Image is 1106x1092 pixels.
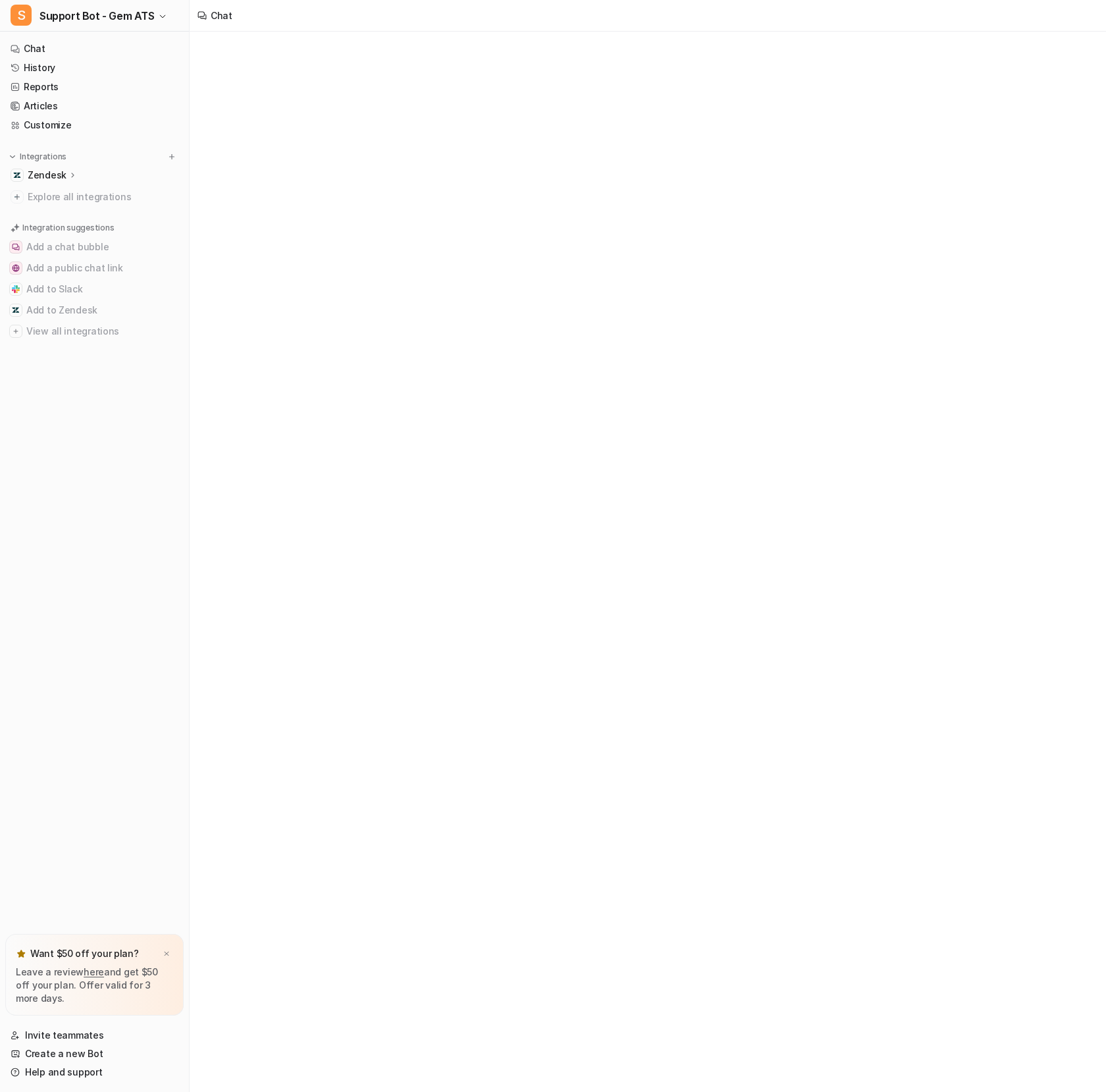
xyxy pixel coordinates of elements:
[5,188,184,206] a: Explore all integrations
[16,948,26,959] img: star
[5,116,184,134] a: Customize
[22,222,114,234] p: Integration suggestions
[16,966,173,1005] p: Leave a review and get $50 off your plan. Offer valid for 3 more days.
[30,947,139,960] p: Want $50 off your plan?
[5,59,184,77] a: History
[12,264,20,272] img: Add a public chat link
[5,40,184,58] a: Chat
[211,9,232,22] div: Chat
[28,186,178,207] span: Explore all integrations
[5,97,184,115] a: Articles
[12,285,20,293] img: Add to Slack
[28,169,66,182] p: Zendesk
[11,190,24,204] img: explore all integrations
[5,321,184,342] button: View all integrationsView all integrations
[12,243,20,251] img: Add a chat bubble
[11,5,32,26] span: S
[84,966,104,977] a: here
[39,7,155,25] span: Support Bot - Gem ATS
[5,1063,184,1081] a: Help and support
[13,171,21,179] img: Zendesk
[5,279,184,300] button: Add to SlackAdd to Slack
[163,950,171,958] img: x
[5,150,70,163] button: Integrations
[5,78,184,96] a: Reports
[8,152,17,161] img: expand menu
[167,152,176,161] img: menu_add.svg
[12,327,20,335] img: View all integrations
[12,306,20,314] img: Add to Zendesk
[5,236,184,258] button: Add a chat bubbleAdd a chat bubble
[5,300,184,321] button: Add to ZendeskAdd to Zendesk
[5,1026,184,1045] a: Invite teammates
[5,258,184,279] button: Add a public chat linkAdd a public chat link
[5,1045,184,1063] a: Create a new Bot
[20,151,66,162] p: Integrations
